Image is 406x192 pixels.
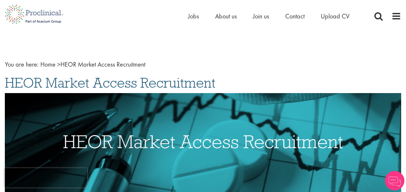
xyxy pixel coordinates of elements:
a: Upload CV [321,12,349,20]
a: breadcrumb link to Home [40,60,56,69]
span: HEOR Market Access Recruitment [5,74,215,91]
a: Contact [285,12,305,20]
a: About us [215,12,237,20]
span: You are here: [5,60,39,69]
iframe: reCAPTCHA [5,168,87,187]
a: Join us [253,12,269,20]
a: Jobs [188,12,199,20]
span: > [57,60,60,69]
img: Chatbot [385,171,404,190]
span: HEOR Market Access Recruitment [40,60,145,69]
